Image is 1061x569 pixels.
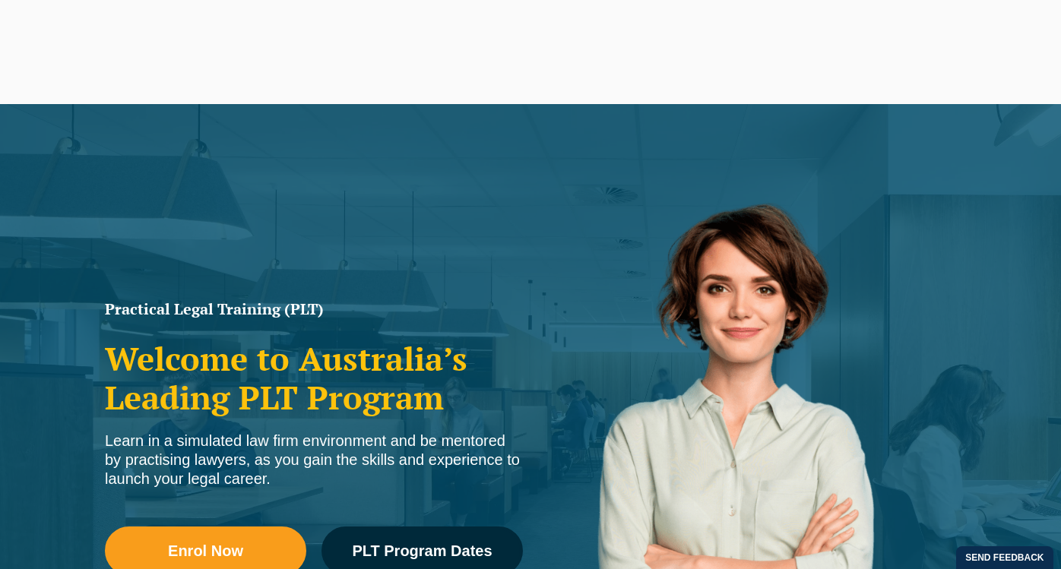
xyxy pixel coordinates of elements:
h2: Welcome to Australia’s Leading PLT Program [105,340,523,416]
h1: Practical Legal Training (PLT) [105,302,523,317]
span: PLT Program Dates [352,543,492,558]
div: Learn in a simulated law firm environment and be mentored by practising lawyers, as you gain the ... [105,431,523,488]
span: Enrol Now [168,543,243,558]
